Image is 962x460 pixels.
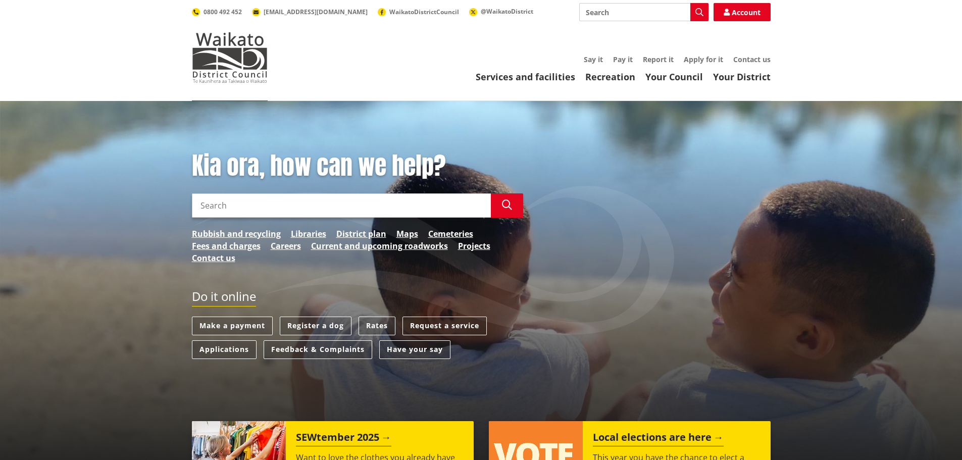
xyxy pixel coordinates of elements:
span: [EMAIL_ADDRESS][DOMAIN_NAME] [264,8,368,16]
a: Pay it [613,55,633,64]
a: 0800 492 452 [192,8,242,16]
a: Contact us [733,55,771,64]
a: Careers [271,240,301,252]
h2: SEWtember 2025 [296,431,391,446]
a: Rubbish and recycling [192,228,281,240]
h2: Local elections are here [593,431,724,446]
a: Projects [458,240,490,252]
a: Libraries [291,228,326,240]
h2: Do it online [192,289,256,307]
span: 0800 492 452 [204,8,242,16]
h1: Kia ora, how can we help? [192,151,523,181]
a: Applications [192,340,257,359]
a: Have your say [379,340,450,359]
a: Your District [713,71,771,83]
a: Say it [584,55,603,64]
a: Your Council [645,71,703,83]
a: Feedback & Complaints [264,340,372,359]
a: Request a service [402,317,487,335]
a: @WaikatoDistrict [469,7,533,16]
input: Search input [579,3,708,21]
a: Rates [359,317,395,335]
a: [EMAIL_ADDRESS][DOMAIN_NAME] [252,8,368,16]
a: WaikatoDistrictCouncil [378,8,459,16]
a: Account [714,3,771,21]
a: Cemeteries [428,228,473,240]
img: Waikato District Council - Te Kaunihera aa Takiwaa o Waikato [192,32,268,83]
a: Report it [643,55,674,64]
a: Apply for it [684,55,723,64]
a: District plan [336,228,386,240]
a: Register a dog [280,317,351,335]
a: Services and facilities [476,71,575,83]
span: @WaikatoDistrict [481,7,533,16]
a: Recreation [585,71,635,83]
span: WaikatoDistrictCouncil [389,8,459,16]
a: Make a payment [192,317,273,335]
a: Fees and charges [192,240,261,252]
a: Current and upcoming roadworks [311,240,448,252]
a: Contact us [192,252,235,264]
a: Maps [396,228,418,240]
input: Search input [192,193,491,218]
